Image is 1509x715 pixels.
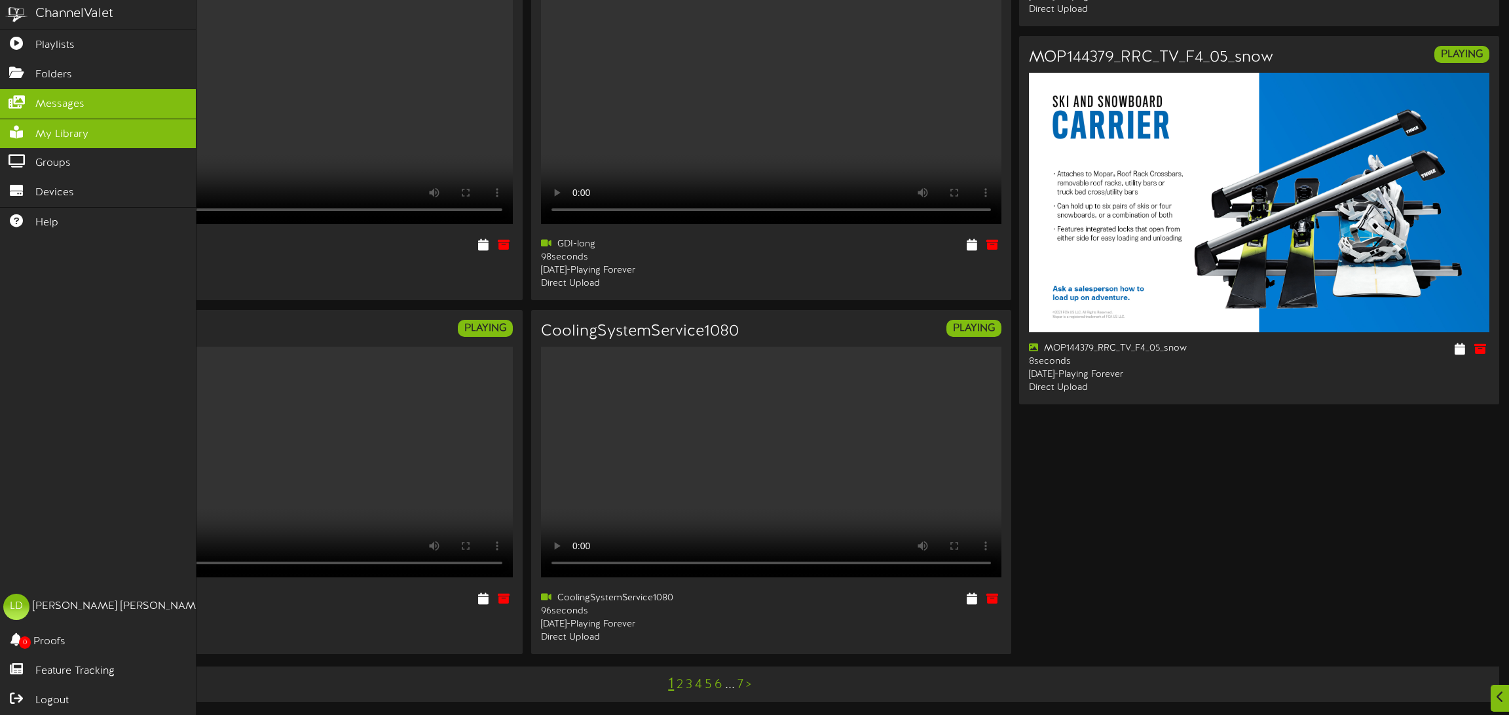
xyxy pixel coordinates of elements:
[541,251,762,264] div: 98 seconds
[541,631,762,644] div: Direct Upload
[541,347,1001,577] video: Your browser does not support HTML5 video.
[1029,381,1250,395] div: Direct Upload
[1029,368,1250,381] div: [DATE] - Playing Forever
[677,678,683,692] a: 2
[33,599,205,614] div: [PERSON_NAME] [PERSON_NAME]
[19,636,31,649] span: 0
[1029,49,1273,66] h3: MOP144379_RRC_TV_F4_05_snow
[541,592,762,605] div: CoolingSystemService1080
[35,185,74,201] span: Devices
[35,664,115,679] span: Feature Tracking
[695,678,702,692] a: 4
[35,68,72,83] span: Folders
[35,5,113,24] div: ChannelValet
[35,127,88,142] span: My Library
[1029,3,1250,16] div: Direct Upload
[35,216,58,231] span: Help
[668,676,674,693] a: 1
[35,693,69,708] span: Logout
[737,678,743,692] a: 7
[52,347,513,577] video: Your browser does not support HTML5 video.
[1029,73,1489,332] img: 7b7c8ef2-cea6-4443-80c9-6d1d5e416f68.jpg
[1441,48,1483,60] strong: PLAYING
[541,277,762,290] div: Direct Upload
[541,618,762,631] div: [DATE] - Playing Forever
[705,678,712,692] a: 5
[715,678,722,692] a: 6
[35,97,84,112] span: Messages
[541,323,739,340] h3: CoolingSystemService1080
[3,594,29,620] div: LD
[33,634,65,649] span: Proofs
[541,264,762,277] div: [DATE] - Playing Forever
[1029,355,1250,368] div: 8 seconds
[541,238,762,251] div: GDI-long
[725,678,735,692] a: ...
[746,678,751,692] a: >
[953,322,995,334] strong: PLAYING
[686,678,692,692] a: 3
[35,38,75,53] span: Playlists
[1029,342,1250,355] div: MOP144379_RRC_TV_F4_05_snow
[464,322,506,334] strong: PLAYING
[541,605,762,618] div: 96 seconds
[35,156,71,171] span: Groups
